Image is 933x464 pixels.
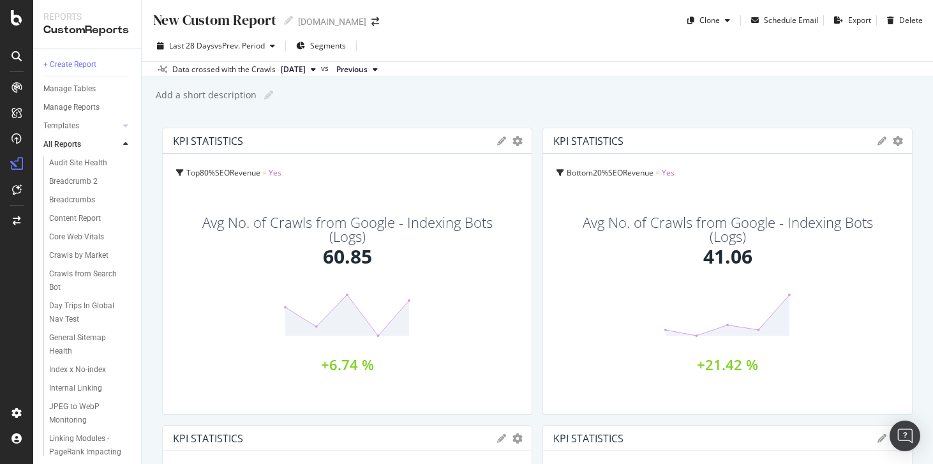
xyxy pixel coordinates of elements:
[49,382,132,395] a: Internal Linking
[310,40,346,51] span: Segments
[553,432,623,445] div: KPI STATISTICS
[323,243,372,271] div: 60.85
[49,249,108,262] div: Crawls by Market
[298,15,366,28] div: [DOMAIN_NAME]
[331,62,383,77] button: Previous
[49,331,132,358] a: General Sitemap Health
[49,267,132,294] a: Crawls from Search Bot
[49,175,132,188] a: Breadcrumb 2
[893,137,903,146] div: gear
[49,400,132,427] a: JPEG to WebP Monitoring
[764,15,818,26] div: Schedule Email
[49,175,98,188] div: Breadcrumb 2
[49,156,107,170] div: Audit Site Health
[848,15,871,26] div: Export
[152,10,276,30] div: New Custom Report
[321,63,331,74] span: vs
[49,267,121,294] div: Crawls from Search Bot
[49,363,106,377] div: Index x No-index
[49,212,132,225] a: Content Report
[890,421,920,451] div: Open Intercom Messenger
[49,193,132,207] a: Breadcrumbs
[49,331,121,358] div: General Sitemap Health
[49,212,101,225] div: Content Report
[882,10,923,31] button: Delete
[321,358,374,371] div: +6.74 %
[567,167,653,178] span: Bottom20%SEORevenue
[655,167,660,178] span: =
[49,363,132,377] a: Index x No-index
[264,91,273,100] i: Edit report name
[154,89,257,101] div: Add a short description
[43,58,96,71] div: + Create Report
[214,40,265,51] span: vs Prev. Period
[291,36,351,56] button: Segments
[262,167,267,178] span: =
[162,128,532,415] div: KPI STATISTICSgeargearTop80%SEORevenue = YesAvg No. of Crawls from Google - Indexing Bots (Logs)6...
[572,215,882,243] div: Avg No. of Crawls from Google - Indexing Bots (Logs)
[169,40,214,51] span: Last 28 Days
[49,299,123,326] div: Day Trips In Global Nav Test
[186,167,260,178] span: Top80%SEORevenue
[336,64,368,75] span: Previous
[269,167,281,178] span: Yes
[43,10,131,23] div: Reports
[192,215,502,243] div: Avg No. of Crawls from Google - Indexing Bots (Logs)
[43,101,132,114] a: Manage Reports
[49,400,122,427] div: JPEG to WebP Monitoring
[43,58,132,71] a: + Create Report
[49,230,104,244] div: Core Web Vitals
[49,193,95,207] div: Breadcrumbs
[662,167,675,178] span: Yes
[49,156,132,170] a: Audit Site Health
[173,432,243,445] div: KPI STATISTICS
[682,10,735,31] button: Clone
[43,23,131,38] div: CustomReports
[697,358,758,371] div: +21.42 %
[512,137,523,146] div: gear
[172,64,276,75] div: Data crossed with the Crawls
[829,10,871,31] button: Export
[49,382,102,395] div: Internal Linking
[512,434,523,443] div: gear
[43,138,119,151] a: All Reports
[173,135,243,147] div: KPI STATISTICS
[43,119,119,133] a: Templates
[49,230,132,244] a: Core Web Vitals
[703,243,752,271] div: 41.06
[43,82,96,96] div: Manage Tables
[43,101,100,114] div: Manage Reports
[284,16,293,25] i: Edit report name
[152,36,280,56] button: Last 28 DaysvsPrev. Period
[746,10,818,31] button: Schedule Email
[281,64,306,75] span: 2025 Sep. 1st
[49,299,132,326] a: Day Trips In Global Nav Test
[371,17,379,26] div: arrow-right-arrow-left
[49,249,132,262] a: Crawls by Market
[542,128,913,415] div: KPI STATISTICSgeargearBottom20%SEORevenue = YesAvg No. of Crawls from Google - Indexing Bots (Log...
[43,82,132,96] a: Manage Tables
[553,135,623,147] div: KPI STATISTICS
[899,15,923,26] div: Delete
[699,15,720,26] div: Clone
[43,119,79,133] div: Templates
[43,138,81,151] div: All Reports
[276,62,321,77] button: [DATE]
